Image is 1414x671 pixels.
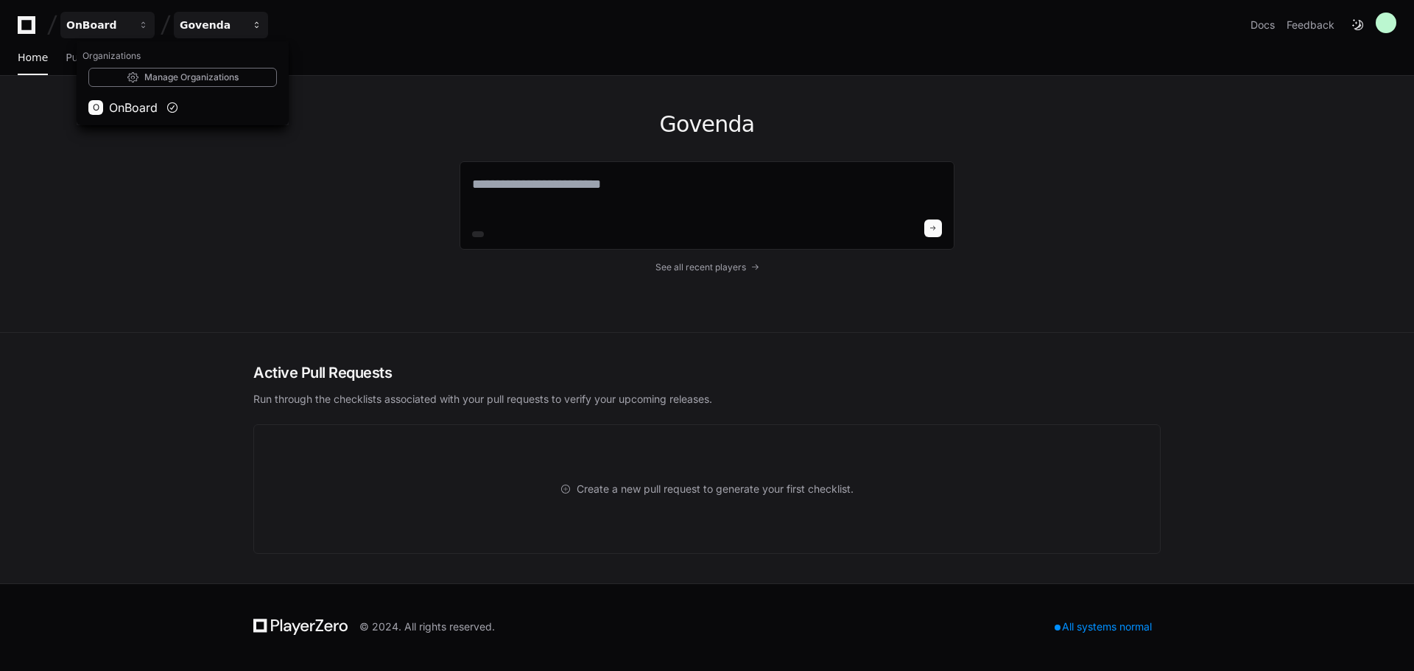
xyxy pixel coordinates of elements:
[88,68,277,87] a: Manage Organizations
[60,12,155,38] button: OnBoard
[253,392,1161,407] p: Run through the checklists associated with your pull requests to verify your upcoming releases.
[88,100,103,115] div: O
[577,482,854,496] span: Create a new pull request to generate your first checklist.
[1287,18,1334,32] button: Feedback
[66,53,134,62] span: Pull Requests
[460,261,954,273] a: See all recent players
[77,41,289,125] div: OnBoard
[77,44,289,68] h1: Organizations
[1251,18,1275,32] a: Docs
[18,53,48,62] span: Home
[359,619,495,634] div: © 2024. All rights reserved.
[18,41,48,75] a: Home
[66,18,130,32] div: OnBoard
[109,99,158,116] span: OnBoard
[460,111,954,138] h1: Govenda
[180,18,243,32] div: Govenda
[253,362,1161,383] h2: Active Pull Requests
[655,261,746,273] span: See all recent players
[66,41,134,75] a: Pull Requests
[174,12,268,38] button: Govenda
[1046,616,1161,637] div: All systems normal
